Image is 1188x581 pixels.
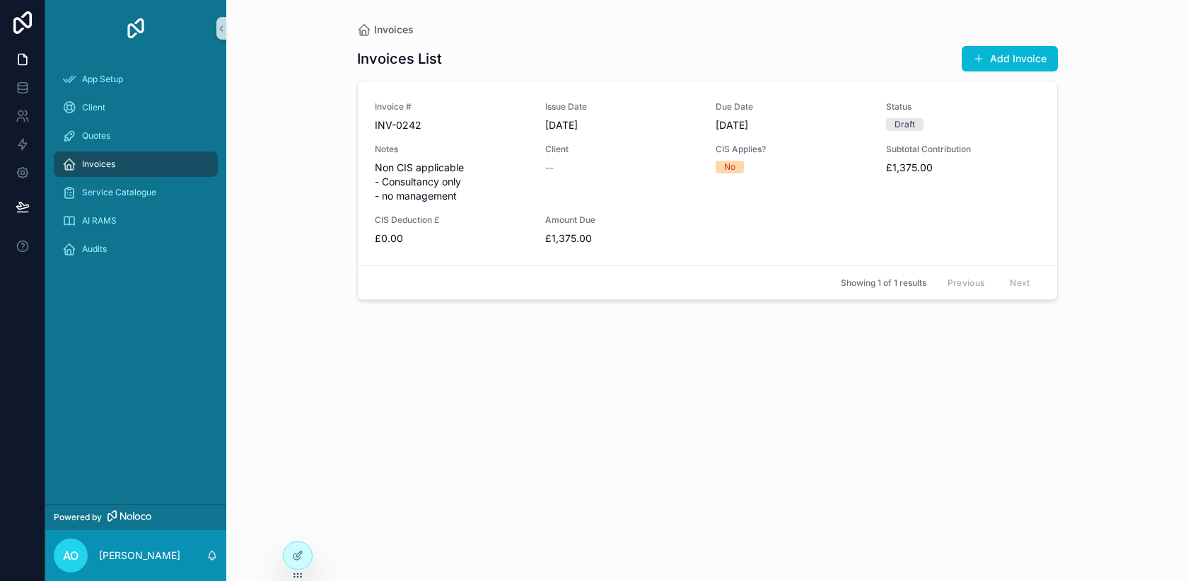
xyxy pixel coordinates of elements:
span: CIS Applies? [716,144,869,155]
img: App logo [124,17,147,40]
span: Notes [375,144,528,155]
a: Powered by [45,504,226,530]
span: Issue Date [545,101,699,113]
span: £1,375.00 [886,161,1039,175]
span: Invoices [374,23,414,37]
span: App Setup [82,74,123,85]
button: Add Invoice [962,46,1058,71]
div: No [724,161,735,173]
h1: Invoices List [357,49,442,69]
span: Subtotal Contribution [886,144,1039,155]
a: AI RAMS [54,208,218,234]
span: Service Catalogue [82,187,156,198]
span: Status [886,101,1039,113]
span: Quotes [82,130,110,142]
span: -- [545,161,554,175]
a: Audits [54,236,218,262]
div: scrollable content [45,57,226,280]
span: Invoices [82,159,115,170]
a: Quotes [54,123,218,149]
span: [DATE] [545,118,699,132]
p: [PERSON_NAME] [99,548,180,563]
span: AI RAMS [82,215,117,226]
a: App Setup [54,67,218,92]
span: Due Date [716,101,869,113]
a: Invoices [54,151,218,177]
a: Service Catalogue [54,180,218,205]
span: CIS Deduction £ [375,214,528,226]
span: [DATE] [716,118,869,132]
span: £1,375.00 [545,231,699,246]
a: Invoices [357,23,414,37]
span: AO [63,547,78,564]
span: INV-0242 [375,118,528,132]
div: Draft [895,118,915,131]
span: Showing 1 of 1 results [841,277,926,289]
span: Audits [82,243,107,255]
span: £0.00 [375,231,528,246]
span: Powered by [54,512,102,523]
span: Client [545,144,699,155]
span: Client [82,102,105,113]
span: Non CIS applicable - Consultancy only - no management [375,161,528,203]
span: Amount Due [545,214,699,226]
a: Client [54,95,218,120]
span: Invoice # [375,101,528,113]
a: Invoice #INV-0242Issue Date[DATE]Due Date[DATE]StatusDraftNotesNon CIS applicable - Consultancy o... [358,81,1057,265]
